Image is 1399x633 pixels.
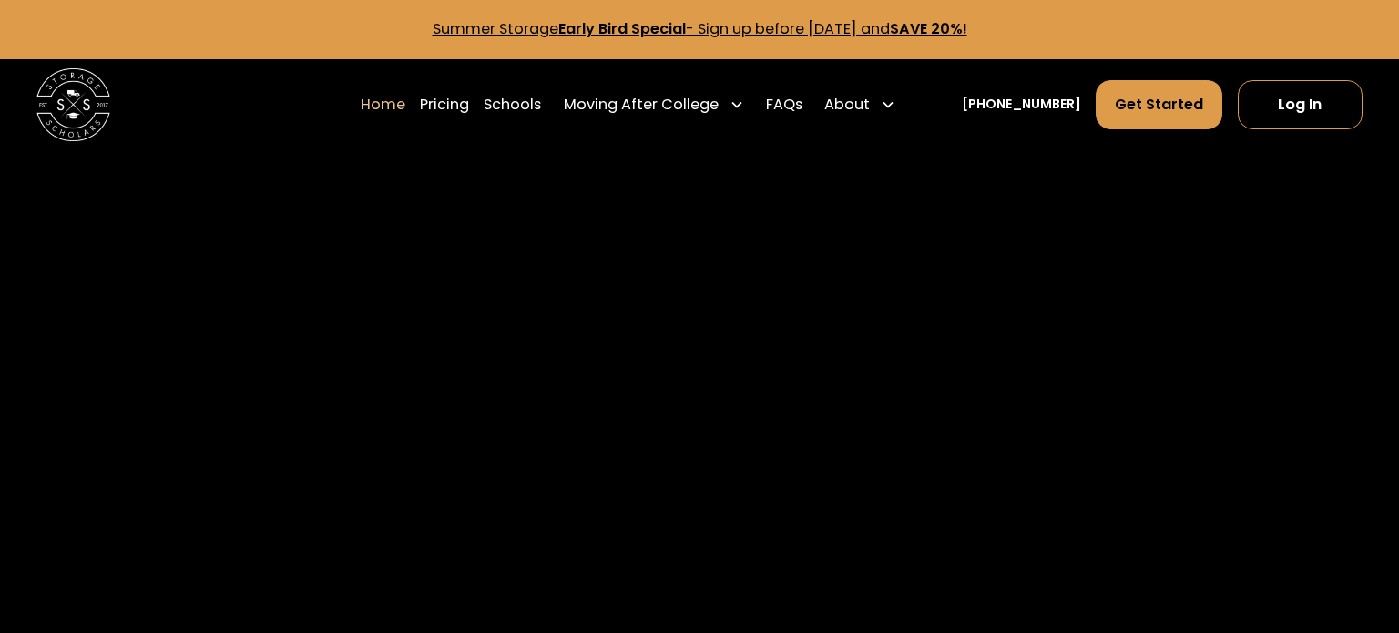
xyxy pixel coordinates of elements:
[1096,80,1222,129] a: Get Started
[890,18,967,39] strong: SAVE 20%!
[433,18,967,39] a: Summer StorageEarly Bird Special- Sign up before [DATE] andSAVE 20%!
[558,18,686,39] strong: Early Bird Special
[484,79,541,130] a: Schools
[36,68,110,142] img: Storage Scholars main logo
[420,79,469,130] a: Pricing
[766,79,802,130] a: FAQs
[962,95,1081,114] a: [PHONE_NUMBER]
[361,79,405,130] a: Home
[564,94,719,116] div: Moving After College
[824,94,870,116] div: About
[1238,80,1363,129] a: Log In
